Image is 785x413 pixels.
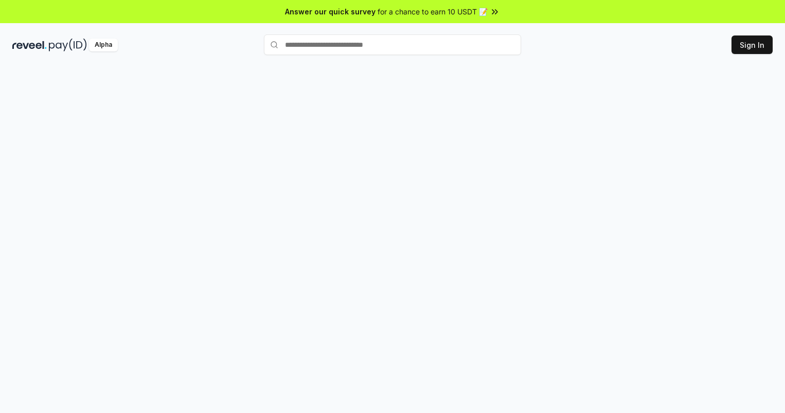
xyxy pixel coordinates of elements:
span: for a chance to earn 10 USDT 📝 [378,6,488,17]
span: Answer our quick survey [285,6,376,17]
img: pay_id [49,39,87,51]
button: Sign In [732,35,773,54]
div: Alpha [89,39,118,51]
img: reveel_dark [12,39,47,51]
